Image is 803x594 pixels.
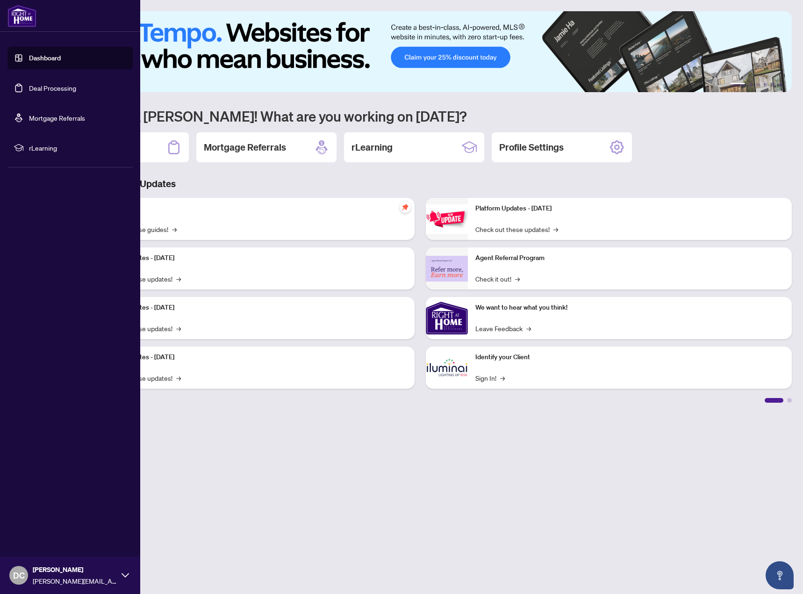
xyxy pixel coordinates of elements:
[33,576,117,586] span: [PERSON_NAME][EMAIL_ADDRESS][DOMAIN_NAME]
[475,253,784,263] p: Agent Referral Program
[98,352,407,362] p: Platform Updates - [DATE]
[204,141,286,154] h2: Mortgage Referrals
[553,224,558,234] span: →
[779,83,782,87] button: 6
[33,565,117,575] span: [PERSON_NAME]
[766,561,794,589] button: Open asap
[172,224,177,234] span: →
[49,11,792,92] img: Slide 0
[7,5,36,27] img: logo
[176,323,181,333] span: →
[526,323,531,333] span: →
[500,373,505,383] span: →
[29,54,61,62] a: Dashboard
[515,274,520,284] span: →
[13,569,25,582] span: DC
[426,347,468,389] img: Identify your Client
[98,253,407,263] p: Platform Updates - [DATE]
[98,203,407,214] p: Self-Help
[764,83,767,87] button: 4
[475,352,784,362] p: Identify your Client
[475,274,520,284] a: Check it out!→
[771,83,775,87] button: 5
[29,143,126,153] span: rLearning
[426,204,468,234] img: Platform Updates - June 23, 2025
[475,224,558,234] a: Check out these updates!→
[176,274,181,284] span: →
[475,203,784,214] p: Platform Updates - [DATE]
[475,373,505,383] a: Sign In!→
[49,177,792,190] h3: Brokerage & Industry Updates
[29,84,76,92] a: Deal Processing
[29,114,85,122] a: Mortgage Referrals
[176,373,181,383] span: →
[49,107,792,125] h1: Welcome back [PERSON_NAME]! What are you working on [DATE]?
[730,83,745,87] button: 1
[98,303,407,313] p: Platform Updates - [DATE]
[756,83,760,87] button: 3
[749,83,753,87] button: 2
[351,141,393,154] h2: rLearning
[400,202,411,213] span: pushpin
[475,303,784,313] p: We want to hear what you think!
[475,323,531,333] a: Leave Feedback→
[426,256,468,282] img: Agent Referral Program
[426,297,468,339] img: We want to hear what you think!
[499,141,564,154] h2: Profile Settings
